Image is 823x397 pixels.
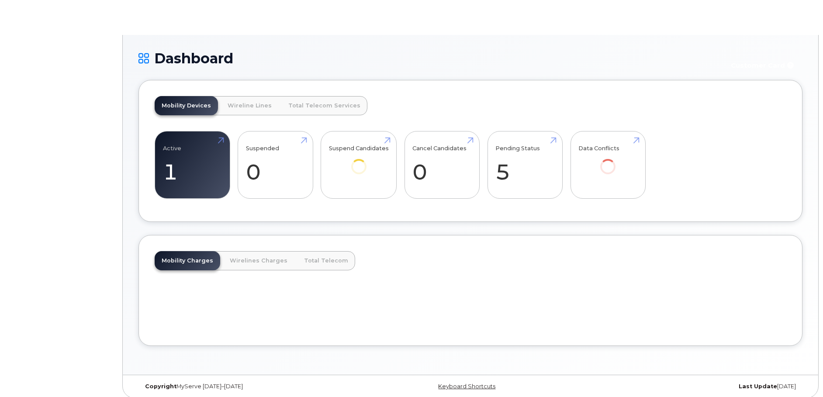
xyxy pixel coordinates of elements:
a: Suspended 0 [246,136,305,194]
a: Wireline Lines [221,96,279,115]
a: Wirelines Charges [223,251,294,270]
a: Data Conflicts [578,136,637,186]
button: Customer Card [724,58,802,73]
a: Cancel Candidates 0 [412,136,471,194]
div: MyServe [DATE]–[DATE] [138,383,360,390]
a: Mobility Devices [155,96,218,115]
a: Active 1 [163,136,222,194]
a: Suspend Candidates [329,136,389,186]
strong: Last Update [739,383,777,390]
a: Pending Status 5 [495,136,554,194]
a: Mobility Charges [155,251,220,270]
div: [DATE] [581,383,802,390]
a: Total Telecom Services [281,96,367,115]
h1: Dashboard [138,51,719,66]
a: Total Telecom [297,251,355,270]
strong: Copyright [145,383,176,390]
a: Keyboard Shortcuts [438,383,495,390]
